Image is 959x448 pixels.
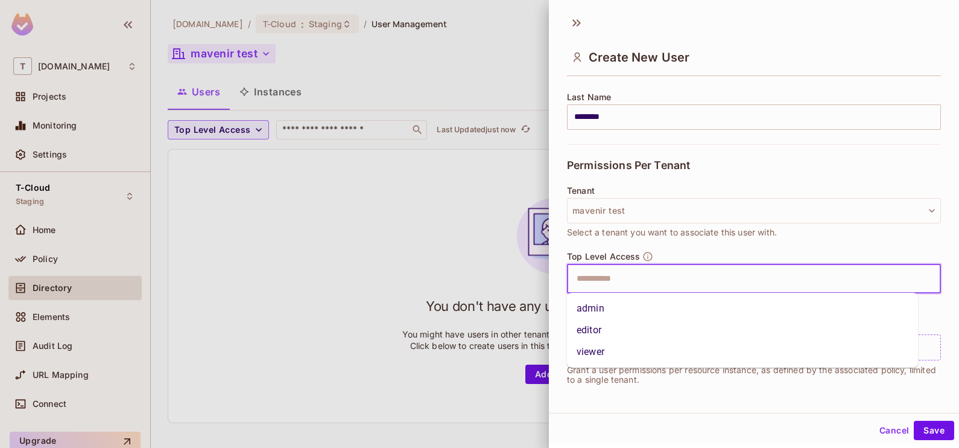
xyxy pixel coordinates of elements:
button: Save [914,421,954,440]
p: Grant a user permissions per resource instance, as defined by the associated policy, limited to a... [567,365,941,385]
span: Permissions Per Tenant [567,159,690,171]
button: mavenir test [567,198,941,223]
span: Last Name [567,92,611,102]
li: editor [567,319,918,341]
span: Tenant [567,186,595,196]
span: Create New User [589,50,689,65]
li: viewer [567,341,918,363]
span: Top Level Access [567,252,640,261]
button: Cancel [875,421,914,440]
button: Close [934,277,937,280]
span: Select a tenant you want to associate this user with. [567,226,777,239]
li: admin [567,298,918,319]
